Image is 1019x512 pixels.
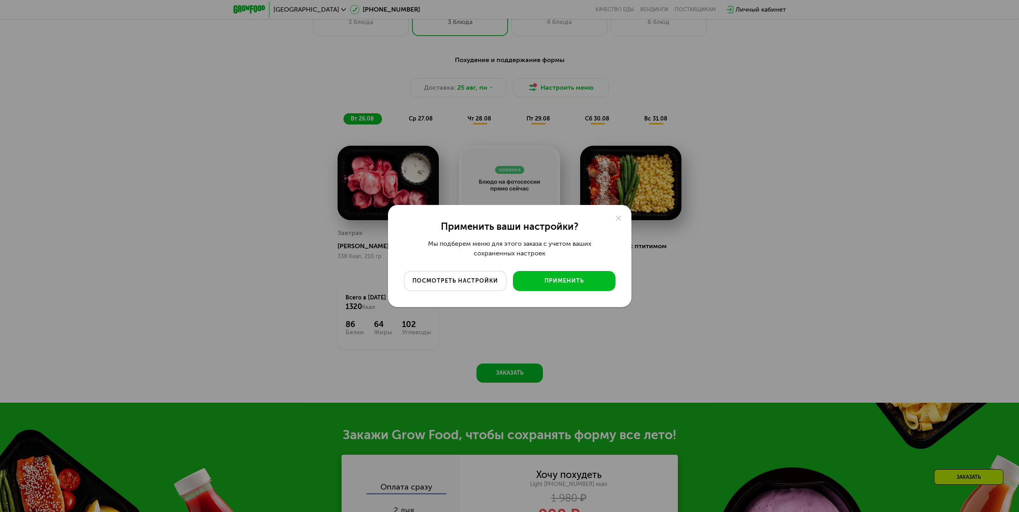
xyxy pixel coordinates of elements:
div: Мы подберем меню для этого заказа с учетом ваших сохраненных настроек [404,239,615,258]
button: Применить [513,271,615,291]
div: Применить ваши настройки? [404,221,615,232]
div: Применить [519,277,609,285]
button: посмотреть настройки [404,271,506,291]
div: посмотреть настройки [410,277,500,285]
